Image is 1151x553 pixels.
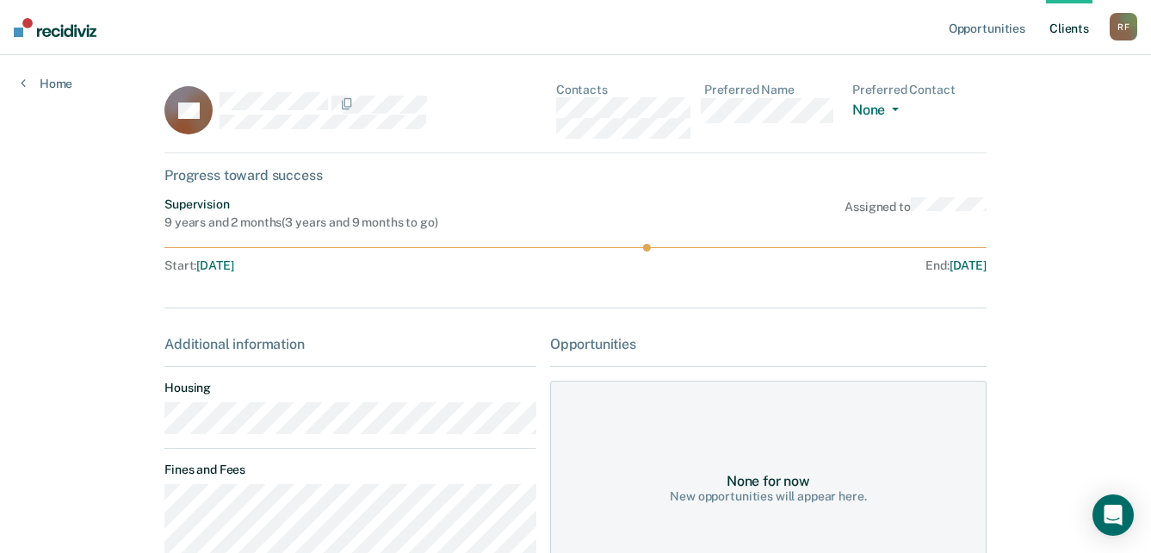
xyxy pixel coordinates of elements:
[14,18,96,37] img: Recidiviz
[164,336,536,352] div: Additional information
[550,336,987,352] div: Opportunities
[727,473,810,489] div: None for now
[583,258,987,273] div: End :
[21,76,72,91] a: Home
[164,258,576,273] div: Start :
[704,83,838,97] dt: Preferred Name
[845,197,987,230] div: Assigned to
[950,258,987,272] span: [DATE]
[164,197,437,212] div: Supervision
[852,102,906,121] button: None
[1110,13,1137,40] div: R F
[196,258,233,272] span: [DATE]
[670,489,866,504] div: New opportunities will appear here.
[164,381,536,395] dt: Housing
[1110,13,1137,40] button: RF
[164,215,437,230] div: 9 years and 2 months ( 3 years and 9 months to go )
[1092,494,1134,536] div: Open Intercom Messenger
[556,83,690,97] dt: Contacts
[164,167,987,183] div: Progress toward success
[164,463,536,477] dt: Fines and Fees
[852,83,987,97] dt: Preferred Contact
